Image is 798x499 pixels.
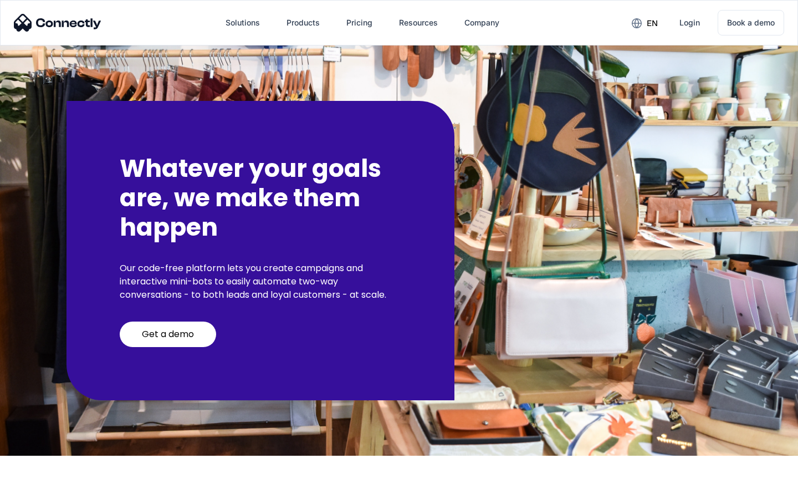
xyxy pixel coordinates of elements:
[647,16,658,31] div: en
[671,9,709,36] a: Login
[14,14,101,32] img: Connectly Logo
[337,9,381,36] a: Pricing
[120,262,401,302] p: Our code-free platform lets you create campaigns and interactive mini-bots to easily automate two...
[679,15,700,30] div: Login
[399,15,438,30] div: Resources
[464,15,499,30] div: Company
[346,15,372,30] div: Pricing
[718,10,784,35] a: Book a demo
[287,15,320,30] div: Products
[120,322,216,347] a: Get a demo
[226,15,260,30] div: Solutions
[142,329,194,340] div: Get a demo
[22,480,66,495] ul: Language list
[11,480,66,495] aside: Language selected: English
[120,154,401,242] h2: Whatever your goals are, we make them happen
